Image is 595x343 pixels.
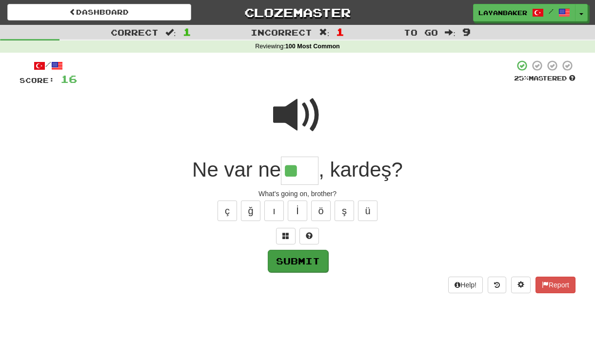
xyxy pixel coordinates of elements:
span: : [319,28,330,37]
strong: 100 Most Common [285,43,340,50]
span: layanbaker [478,8,527,17]
div: What's going on, brother? [20,189,575,199]
a: Dashboard [7,4,191,20]
span: 9 [462,26,471,38]
button: Report [535,277,575,293]
a: Clozemaster [206,4,390,21]
button: Submit [268,250,328,272]
span: 25 % [514,74,529,82]
div: / [20,60,77,72]
span: , kardeş? [318,158,403,181]
button: ı [264,201,284,221]
span: 1 [336,26,344,38]
button: ş [335,201,354,221]
button: Round history (alt+y) [488,277,506,293]
span: Ne var ne [192,158,281,181]
button: ö [311,201,331,221]
span: : [165,28,176,37]
button: İ [288,201,307,221]
span: / [549,8,554,15]
span: To go [404,27,438,37]
button: Help! [448,277,483,293]
span: Correct [111,27,159,37]
button: ğ [241,201,260,221]
span: : [445,28,456,37]
span: Score: [20,76,55,84]
span: Incorrect [251,27,312,37]
a: layanbaker / [473,4,575,21]
button: Switch sentence to multiple choice alt+p [276,228,296,244]
span: 16 [60,73,77,85]
button: Single letter hint - you only get 1 per sentence and score half the points! alt+h [299,228,319,244]
button: ç [218,201,237,221]
button: ü [358,201,377,221]
div: Mastered [514,74,575,83]
span: 1 [183,26,191,38]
